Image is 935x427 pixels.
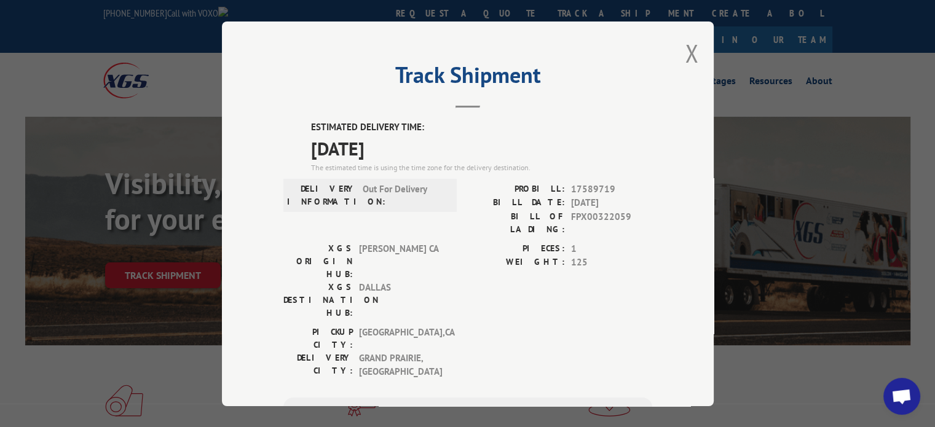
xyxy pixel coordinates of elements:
[283,241,353,280] label: XGS ORIGIN HUB:
[883,378,920,415] a: Open chat
[571,182,652,196] span: 17589719
[468,241,565,256] label: PIECES:
[359,241,442,280] span: [PERSON_NAME] CA
[359,280,442,319] span: DALLAS
[571,210,652,235] span: FPX00322059
[468,256,565,270] label: WEIGHT:
[685,37,698,69] button: Close modal
[283,351,353,378] label: DELIVERY CITY:
[571,196,652,210] span: [DATE]
[468,182,565,196] label: PROBILL:
[363,182,446,208] span: Out For Delivery
[571,241,652,256] span: 1
[468,210,565,235] label: BILL OF LADING:
[359,325,442,351] span: [GEOGRAPHIC_DATA] , CA
[283,325,353,351] label: PICKUP CITY:
[468,196,565,210] label: BILL DATE:
[283,280,353,319] label: XGS DESTINATION HUB:
[571,256,652,270] span: 125
[311,134,652,162] span: [DATE]
[359,351,442,378] span: GRAND PRAIRIE , [GEOGRAPHIC_DATA]
[311,162,652,173] div: The estimated time is using the time zone for the delivery destination.
[311,120,652,135] label: ESTIMATED DELIVERY TIME:
[283,66,652,90] h2: Track Shipment
[287,182,357,208] label: DELIVERY INFORMATION:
